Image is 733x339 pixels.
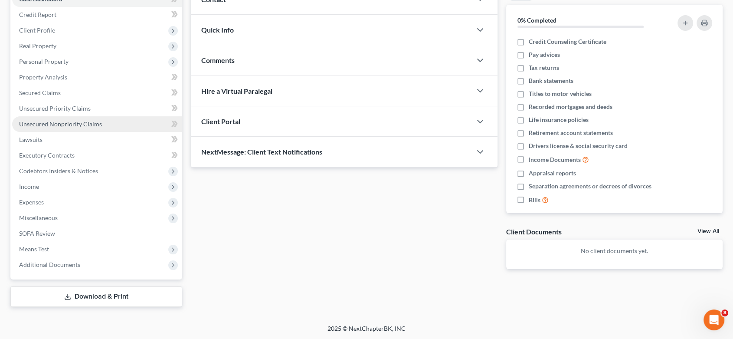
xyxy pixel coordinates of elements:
[12,85,182,101] a: Secured Claims
[529,142,628,150] span: Drivers license & social security card
[19,26,55,34] span: Client Profile
[506,227,562,236] div: Client Documents
[12,7,182,23] a: Credit Report
[529,89,592,98] span: Titles to motor vehicles
[201,26,234,34] span: Quick Info
[513,247,716,255] p: No client documents yet.
[201,148,322,156] span: NextMessage: Client Text Notifications
[12,116,182,132] a: Unsecured Nonpriority Claims
[529,169,576,178] span: Appraisal reports
[529,155,581,164] span: Income Documents
[19,105,91,112] span: Unsecured Priority Claims
[19,167,98,174] span: Codebtors Insiders & Notices
[529,63,559,72] span: Tax returns
[12,69,182,85] a: Property Analysis
[529,182,651,191] span: Separation agreements or decrees of divorces
[19,120,102,128] span: Unsecured Nonpriority Claims
[529,196,540,204] span: Bills
[529,76,573,85] span: Bank statements
[697,228,719,234] a: View All
[529,37,606,46] span: Credit Counseling Certificate
[12,226,182,241] a: SOFA Review
[19,261,80,268] span: Additional Documents
[19,183,39,190] span: Income
[19,151,75,159] span: Executory Contracts
[12,148,182,163] a: Executory Contracts
[19,42,56,49] span: Real Property
[19,198,44,206] span: Expenses
[19,214,58,221] span: Miscellaneous
[517,16,556,24] strong: 0% Completed
[19,89,61,96] span: Secured Claims
[10,286,182,307] a: Download & Print
[12,101,182,116] a: Unsecured Priority Claims
[19,58,69,65] span: Personal Property
[201,87,272,95] span: Hire a Virtual Paralegal
[19,136,43,143] span: Lawsuits
[12,132,182,148] a: Lawsuits
[529,50,560,59] span: Pay advices
[19,11,56,18] span: Credit Report
[201,117,240,125] span: Client Portal
[529,128,613,137] span: Retirement account statements
[529,102,612,111] span: Recorded mortgages and deeds
[201,56,235,64] span: Comments
[19,73,67,81] span: Property Analysis
[19,230,55,237] span: SOFA Review
[721,309,728,316] span: 8
[19,245,49,253] span: Means Test
[529,115,589,124] span: Life insurance policies
[704,309,724,330] iframe: Intercom live chat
